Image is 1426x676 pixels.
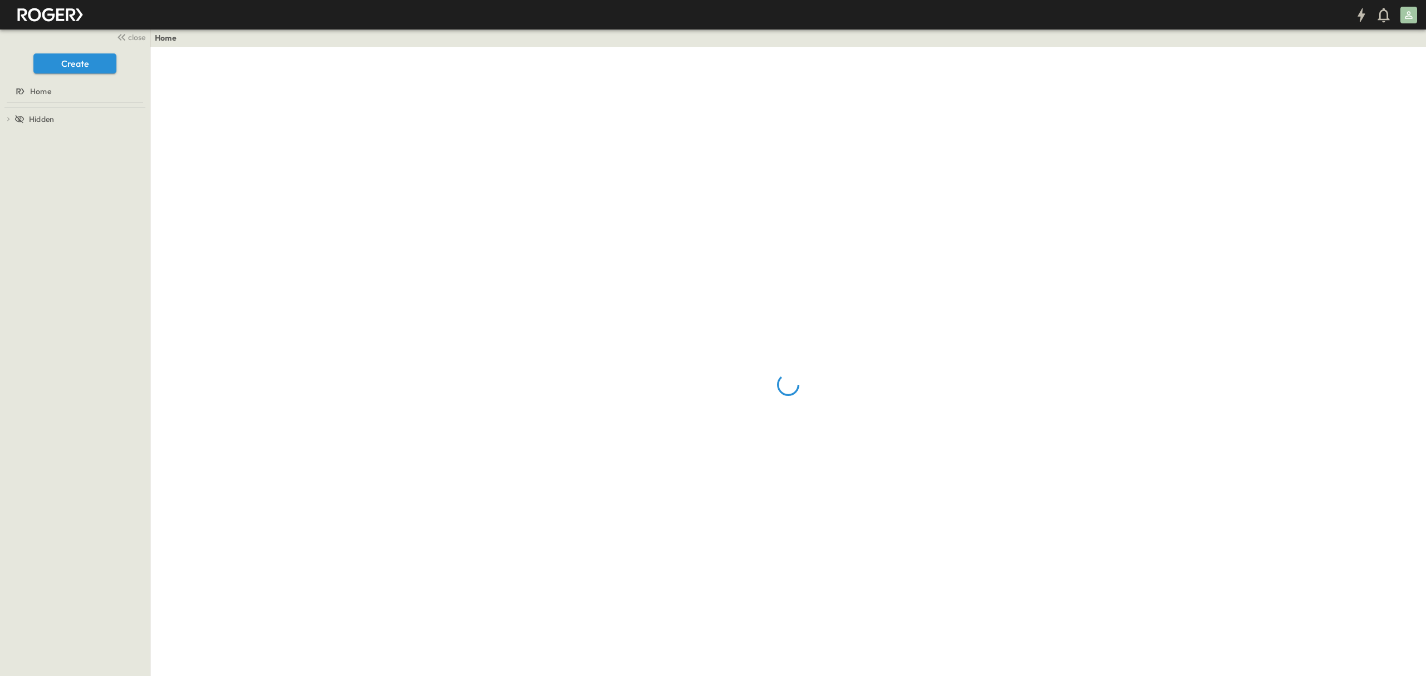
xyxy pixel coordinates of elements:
button: close [112,29,148,45]
a: Home [155,32,177,43]
span: close [128,32,145,43]
button: Create [33,53,116,74]
span: Hidden [29,114,54,125]
a: Home [2,84,145,99]
span: Home [30,86,51,97]
nav: breadcrumbs [155,32,183,43]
